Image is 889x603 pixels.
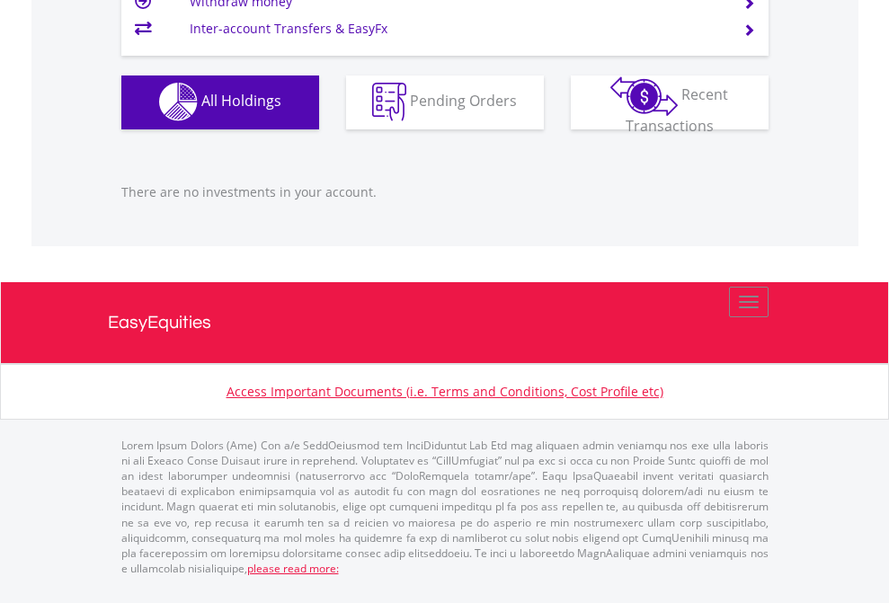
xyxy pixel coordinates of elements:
button: Pending Orders [346,75,544,129]
span: Recent Transactions [626,84,729,136]
a: EasyEquities [108,282,782,363]
button: All Holdings [121,75,319,129]
span: Pending Orders [410,91,517,111]
p: There are no investments in your account. [121,183,769,201]
a: Access Important Documents (i.e. Terms and Conditions, Cost Profile etc) [227,383,663,400]
span: All Holdings [201,91,281,111]
img: pending_instructions-wht.png [372,83,406,121]
img: transactions-zar-wht.png [610,76,678,116]
a: please read more: [247,561,339,576]
button: Recent Transactions [571,75,769,129]
p: Lorem Ipsum Dolors (Ame) Con a/e SeddOeiusmod tem InciDiduntut Lab Etd mag aliquaen admin veniamq... [121,438,769,576]
td: Inter-account Transfers & EasyFx [190,15,721,42]
img: holdings-wht.png [159,83,198,121]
